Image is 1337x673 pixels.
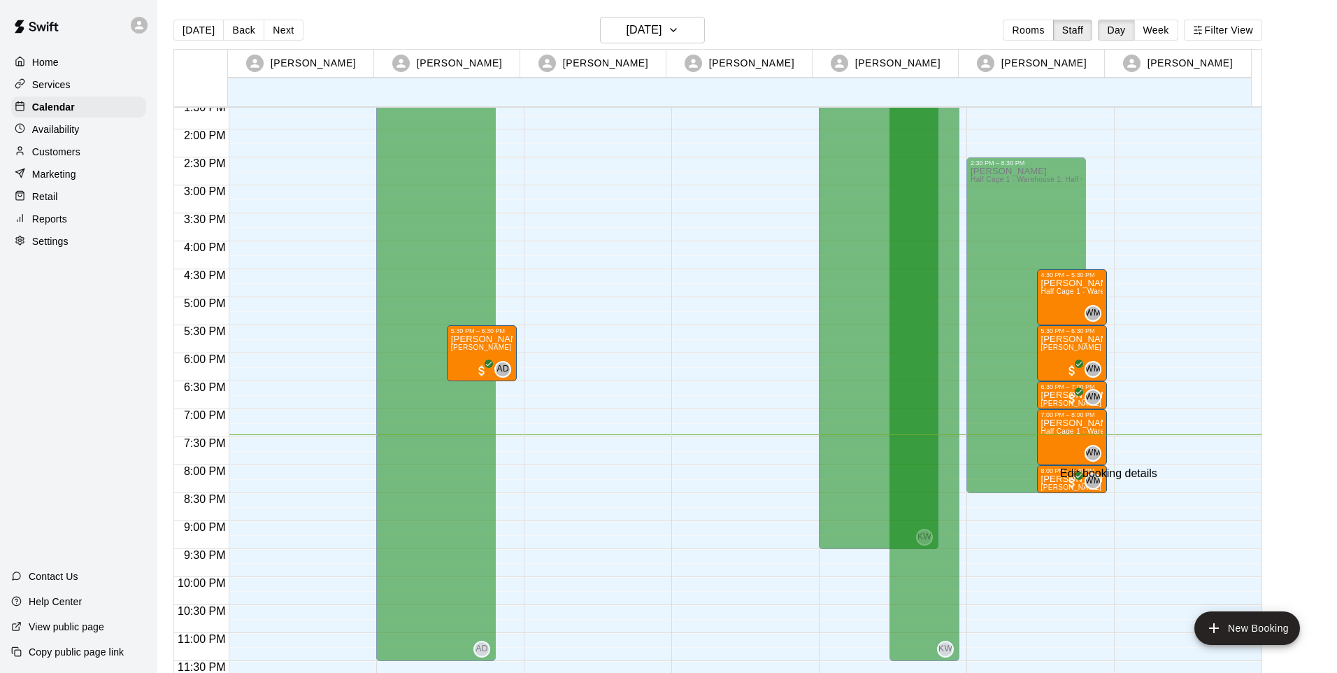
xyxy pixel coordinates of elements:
[1090,361,1101,378] span: Wilmy Marrero
[447,325,517,381] div: 5:30 PM – 6:30 PM: Jesse Segraves
[29,645,124,659] p: Copy public page link
[180,129,229,141] span: 2:00 PM
[180,437,229,449] span: 7:30 PM
[180,185,229,197] span: 3:00 PM
[180,549,229,561] span: 9:30 PM
[180,465,229,477] span: 8:00 PM
[1085,361,1101,378] div: Wilmy Marrero
[1041,399,1227,407] span: [PERSON_NAME] (30 min) (Half Cage 1 - Warehouse 1)
[32,122,80,136] p: Availability
[1085,473,1101,490] div: Wilmy Marrero
[473,641,490,658] div: Alex Diaz
[1037,325,1107,381] div: 5:30 PM – 6:30 PM: Keaton Dean
[1041,343,1227,351] span: [PERSON_NAME] (60 min) (Half Cage 1 - Warehouse 1)
[1041,383,1103,390] div: 6:30 PM – 7:00 PM
[223,20,264,41] button: Back
[180,325,229,337] span: 5:30 PM
[1037,381,1107,409] div: 6:30 PM – 7:00 PM: Oliver Stafford
[1065,392,1079,406] span: All customers have paid
[1003,20,1053,41] button: Rooms
[966,157,1086,493] div: 2:30 PM – 8:30 PM: Available
[1041,467,1103,474] div: 8:00 PM – 8:30 PM
[180,493,229,505] span: 8:30 PM
[1041,288,1131,295] span: Half Cage 1 - Warehouse 1
[180,353,229,365] span: 6:00 PM
[1194,611,1300,645] button: add
[500,361,511,378] span: Alex Diaz
[1041,483,1227,491] span: [PERSON_NAME] (30 min) (Half Cage 1 - Warehouse 1)
[1041,271,1103,278] div: 4:30 PM – 5:30 PM
[1041,327,1103,334] div: 5:30 PM – 6:30 PM
[32,78,71,92] p: Services
[29,595,82,609] p: Help Center
[1098,20,1134,41] button: Day
[174,633,229,645] span: 11:00 PM
[1037,269,1107,325] div: 4:30 PM – 5:30 PM: Wilmy Marrero (60 min)
[174,605,229,617] span: 10:30 PM
[180,269,229,281] span: 4:30 PM
[180,157,229,169] span: 2:30 PM
[1090,473,1101,490] span: Wilmy Marrero
[1085,446,1101,460] span: WM
[1037,465,1107,493] div: 8:00 PM – 8:30 PM: Jackson Tzeng
[1065,476,1079,490] span: All customers have paid
[475,364,489,378] span: All customers have paid
[1085,474,1101,488] span: WM
[174,577,229,589] span: 10:00 PM
[1085,389,1101,406] div: Wilmy Marrero
[1090,389,1101,406] span: Wilmy Marrero
[1090,445,1101,462] span: Wilmy Marrero
[1090,305,1101,322] span: Wilmy Marrero
[180,521,229,533] span: 9:00 PM
[1085,445,1101,462] div: Wilmy Marrero
[271,56,356,71] p: [PERSON_NAME]
[626,20,662,40] h6: [DATE]
[1134,20,1178,41] button: Week
[417,56,502,71] p: [PERSON_NAME]
[855,56,941,71] p: [PERSON_NAME]
[29,620,104,634] p: View public page
[1085,362,1101,376] span: WM
[32,55,59,69] p: Home
[32,145,80,159] p: Customers
[938,642,952,656] span: KW
[32,167,76,181] p: Marketing
[1053,20,1093,41] button: Staff
[971,160,1082,167] div: 2:30 PM – 8:30 PM
[180,381,229,393] span: 6:30 PM
[173,20,224,41] button: [DATE]
[1147,56,1233,71] p: [PERSON_NAME]
[1037,409,1107,465] div: 7:00 PM – 8:00 PM: Wilmy Marrero (60 min)
[1085,305,1101,322] div: Wilmy Marrero
[180,409,229,421] span: 7:00 PM
[1041,427,1131,435] span: Half Cage 1 - Warehouse 1
[497,362,509,376] span: AD
[451,327,513,334] div: 5:30 PM – 6:30 PM
[180,213,229,225] span: 3:30 PM
[1041,411,1103,418] div: 7:00 PM – 8:00 PM
[32,212,67,226] p: Reports
[174,661,229,673] span: 11:30 PM
[1184,20,1262,41] button: Filter View
[563,56,648,71] p: [PERSON_NAME]
[180,241,229,253] span: 4:00 PM
[32,190,58,204] p: Retail
[937,641,954,658] div: Kameron Walton
[180,297,229,309] span: 5:00 PM
[32,234,69,248] p: Settings
[1085,390,1101,404] span: WM
[264,20,303,41] button: Next
[1085,306,1101,320] span: WM
[1060,467,1157,480] div: Edit booking details
[29,569,78,583] p: Contact Us
[180,101,229,113] span: 1:30 PM
[1065,364,1079,378] span: All customers have paid
[32,100,75,114] p: Calendar
[709,56,794,71] p: [PERSON_NAME]
[494,361,511,378] div: Alex Diaz
[451,343,637,351] span: [PERSON_NAME] (60 min) (Half Cage 3 - Warehouse 1)
[1001,56,1087,71] p: [PERSON_NAME]
[476,642,487,656] span: AD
